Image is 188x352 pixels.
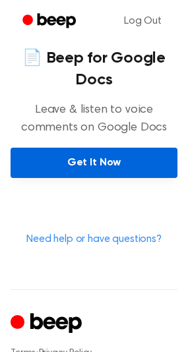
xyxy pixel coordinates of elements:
[11,311,85,337] a: Cruip
[26,234,162,245] a: Need help or have questions?
[111,5,175,37] a: Log Out
[13,9,88,34] a: Beep
[11,148,177,178] a: Get It Now
[11,102,177,137] p: Leave & listen to voice comments on Google Docs
[11,47,177,91] h4: 📄 Beep for Google Docs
